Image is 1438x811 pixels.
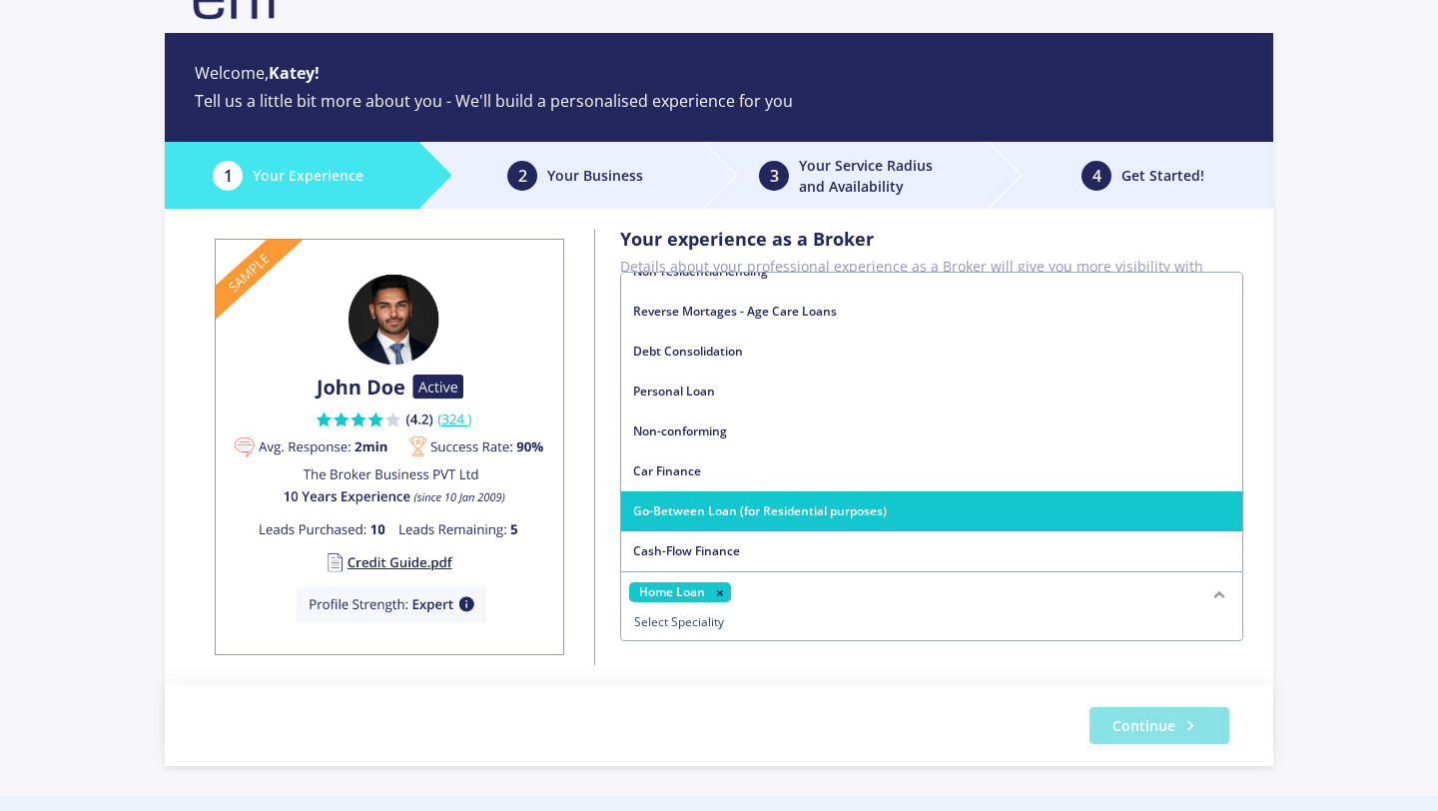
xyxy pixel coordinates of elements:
div: 4 [1081,161,1111,191]
span: Continue [1112,715,1175,736]
input: Select Speciality [629,612,1202,632]
span: Go-Between Loan (for Residential purposes) [633,502,887,519]
span: Non-conforming [633,422,727,439]
span: Debt Consolidation [633,343,743,360]
span: Reverse Mortages - Age Care Loans [633,303,837,320]
b: Katey! [269,62,320,84]
div: 3 [759,161,789,191]
span: Personal Loan [633,383,715,400]
h4: Welcome, [195,64,320,83]
img: PROFILE2.7d65d42.png [215,239,564,655]
span: Home Loan [639,583,705,600]
h5: Details about your professional experience as a Broker will give you more visibility with customers. [620,259,1243,293]
h3: Tell us a little bit more about you - We'll build a personalised experience for you [195,92,793,111]
label: Your Experience [253,165,363,186]
label: Your Business [547,165,643,186]
h3: Your experience as a Broker [620,229,1243,251]
label: Get Started! [1121,165,1204,186]
span: Cash-Flow Finance [633,542,740,559]
button: Continue [1089,707,1229,744]
label: Your Service Radius and Availability [799,155,959,197]
span: Car Finance [633,462,701,479]
div: 1 [213,161,243,191]
div: 2 [507,161,537,191]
